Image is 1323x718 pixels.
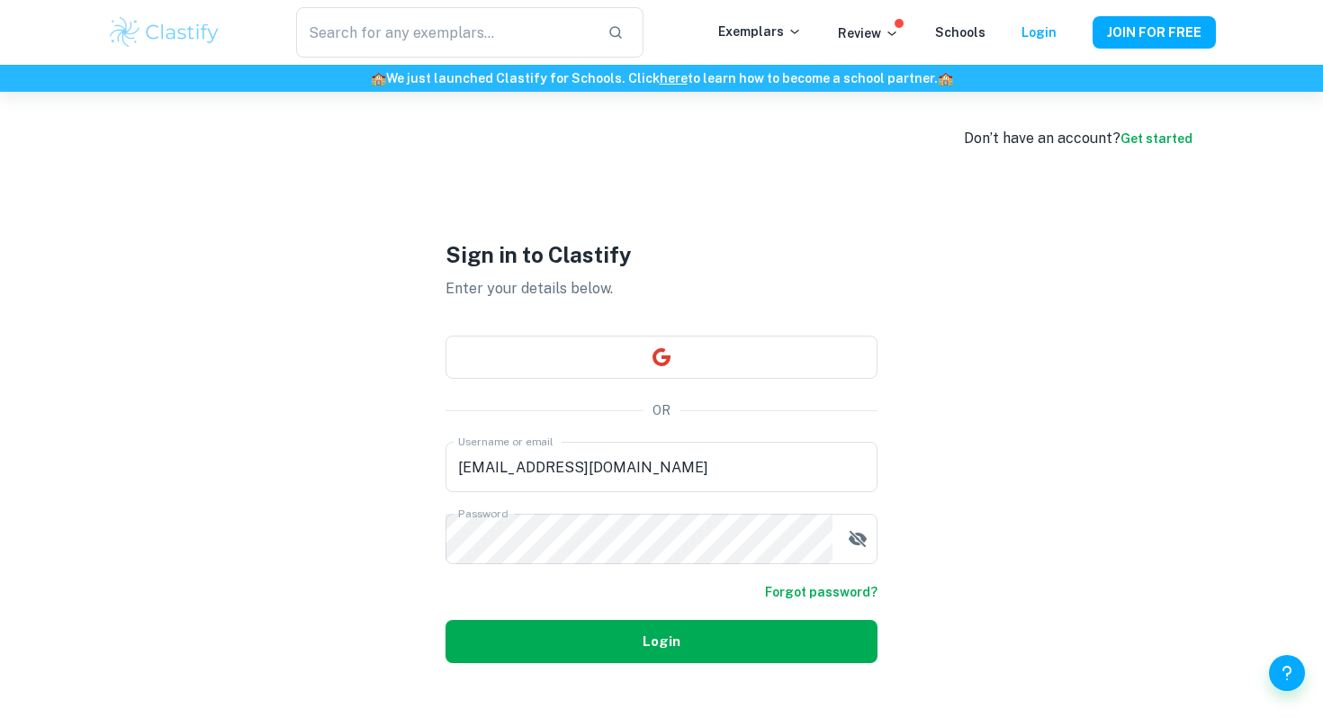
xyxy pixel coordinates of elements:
span: 🏫 [938,71,953,85]
label: Password [458,506,508,521]
img: Clastify logo [107,14,221,50]
a: Schools [935,25,985,40]
h1: Sign in to Clastify [445,238,877,271]
h6: We just launched Clastify for Schools. Click to learn how to become a school partner. [4,68,1319,88]
p: OR [652,400,670,420]
div: Don’t have an account? [964,128,1192,149]
p: Review [838,23,899,43]
a: here [660,71,688,85]
button: JOIN FOR FREE [1093,16,1216,49]
button: Login [445,620,877,663]
label: Username or email [458,434,553,449]
a: Login [1021,25,1057,40]
p: Enter your details below. [445,278,877,300]
button: Help and Feedback [1269,655,1305,691]
span: 🏫 [371,71,386,85]
input: Search for any exemplars... [296,7,593,58]
a: Get started [1120,131,1192,146]
p: Exemplars [718,22,802,41]
a: Forgot password? [765,582,877,602]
